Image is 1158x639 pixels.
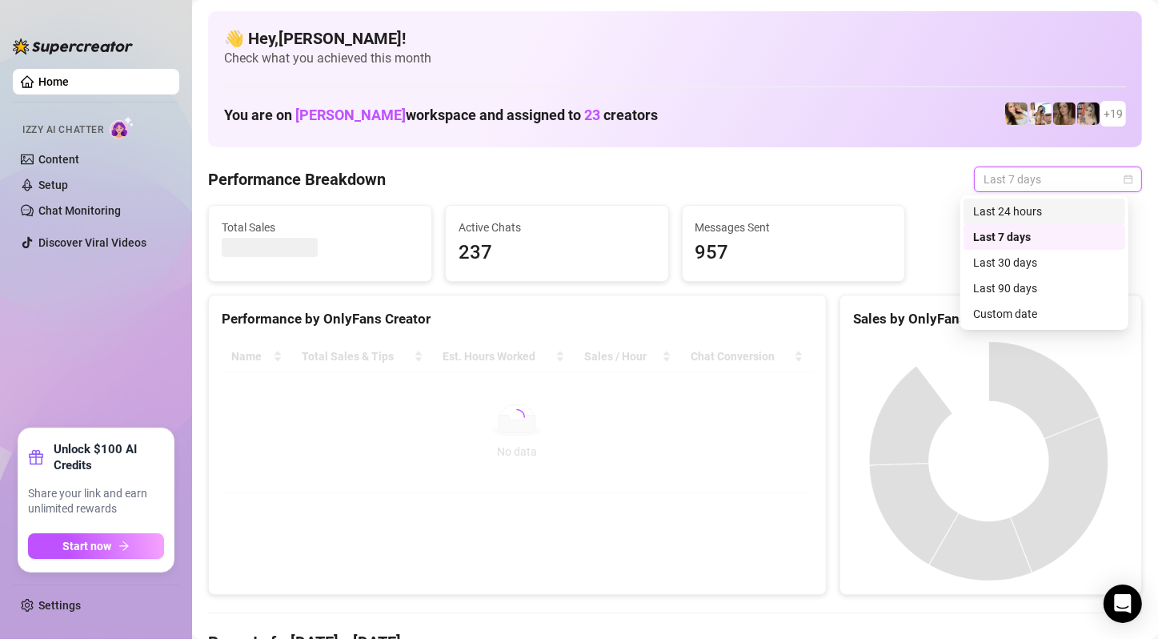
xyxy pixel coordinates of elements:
h4: 👋 Hey, [PERSON_NAME] ! [224,27,1126,50]
a: Settings [38,599,81,612]
span: 957 [695,238,892,268]
div: Last 24 hours [964,199,1125,224]
div: Last 24 hours [973,203,1116,220]
div: Last 90 days [973,279,1116,297]
img: AI Chatter [110,116,134,139]
div: Open Intercom Messenger [1104,585,1142,623]
div: Last 90 days [964,275,1125,301]
a: Content [38,153,79,166]
div: Custom date [964,301,1125,327]
a: Setup [38,179,68,191]
span: Active Chats [459,219,655,236]
div: Custom date [973,305,1116,323]
img: Miss (@misscozypeach) [1077,102,1100,125]
span: loading [507,408,527,428]
span: Check what you achieved this month [224,50,1126,67]
img: Avry (@avryjennerfree) [1005,102,1028,125]
h1: You are on workspace and assigned to creators [224,106,658,124]
span: 237 [459,238,655,268]
span: 23 [584,106,600,123]
span: calendar [1124,175,1133,184]
a: Chat Monitoring [38,204,121,217]
span: gift [28,449,44,465]
span: Izzy AI Chatter [22,123,103,138]
span: Total Sales [222,219,419,236]
span: Messages Sent [695,219,892,236]
h4: Performance Breakdown [208,168,386,191]
div: Last 30 days [964,250,1125,275]
span: arrow-right [118,541,130,552]
span: [PERSON_NAME] [295,106,406,123]
span: + 19 [1104,105,1123,123]
div: Sales by OnlyFans Creator [853,308,1128,330]
a: Home [38,75,69,88]
div: Last 7 days [964,224,1125,250]
span: Share your link and earn unlimited rewards [28,486,164,517]
div: Last 7 days [973,228,1116,246]
div: Last 30 days [973,254,1116,271]
button: Start nowarrow-right [28,533,164,559]
img: Cody (@heyitscodee) [1053,102,1076,125]
span: Start now [63,540,112,553]
a: Discover Viral Videos [38,236,146,249]
img: logo-BBDzfeDw.svg [13,38,133,54]
span: Last 7 days [984,167,1132,191]
div: Performance by OnlyFans Creator [222,308,813,330]
img: Annie (@anniemiao) [1029,102,1052,125]
strong: Unlock $100 AI Credits [54,441,164,473]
